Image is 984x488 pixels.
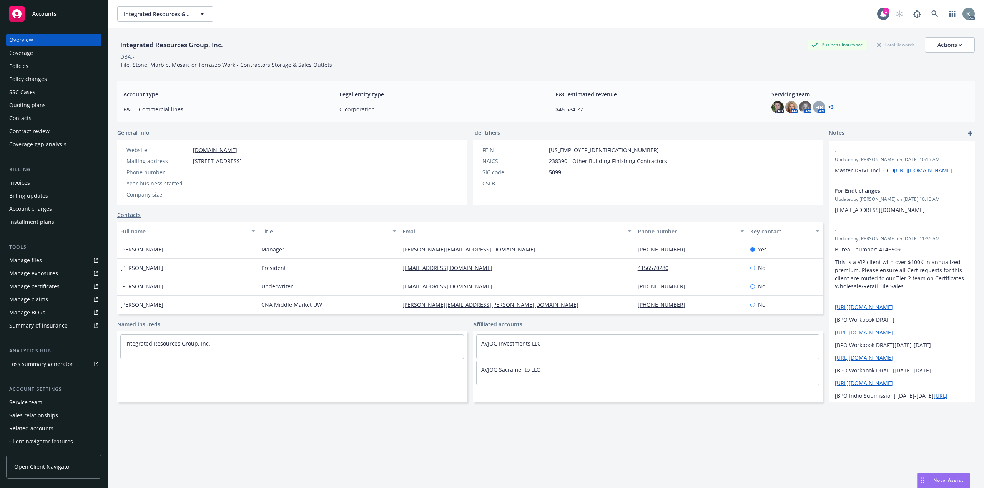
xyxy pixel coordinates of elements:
[835,379,893,387] a: [URL][DOMAIN_NAME]
[402,301,585,308] a: [PERSON_NAME][EMAIL_ADDRESS][PERSON_NAME][DOMAIN_NAME]
[117,211,141,219] a: Contacts
[835,166,969,174] p: Master DRIVE Incl. CCD
[6,267,101,280] a: Manage exposures
[758,264,765,272] span: No
[9,73,47,85] div: Policy changes
[9,254,42,266] div: Manage files
[638,283,691,290] a: [PHONE_NUMBER]
[835,329,893,336] a: [URL][DOMAIN_NAME]
[481,366,540,373] a: AVJOG Sacramento LLC
[6,34,101,46] a: Overview
[835,206,925,213] span: [EMAIL_ADDRESS][DOMAIN_NAME]
[120,53,135,61] div: DBA: -
[6,243,101,251] div: Tools
[9,112,32,124] div: Contacts
[785,101,798,113] img: photo
[6,73,101,85] a: Policy changes
[894,167,952,174] a: [URL][DOMAIN_NAME]
[9,60,28,72] div: Policies
[193,168,195,176] span: -
[120,61,332,68] span: Tile, Stone, Marble, Mosaic or Terrazzo Work - Contractors Storage & Sales Outlets
[402,227,623,235] div: Email
[892,6,907,22] a: Start snowing
[771,90,969,98] span: Servicing team
[835,341,969,349] p: [BPO Workbook DRAFT][DATE]-[DATE]
[6,319,101,332] a: Summary of insurance
[126,190,190,199] div: Company size
[9,177,30,189] div: Invoices
[261,245,284,253] span: Manager
[6,306,101,319] a: Manage BORs
[9,99,46,111] div: Quoting plans
[482,179,546,187] div: CSLB
[482,168,546,176] div: SIC code
[6,203,101,215] a: Account charges
[9,86,35,98] div: SSC Cases
[873,40,919,50] div: Total Rewards
[339,105,537,113] span: C-corporation
[126,179,190,187] div: Year business started
[9,267,58,280] div: Manage exposures
[937,38,962,52] div: Actions
[758,282,765,290] span: No
[835,392,969,408] p: [BPO Indio Submission] [DATE]-[DATE]
[123,90,321,98] span: Account type
[117,129,150,137] span: General info
[829,129,844,138] span: Notes
[123,105,321,113] span: P&C - Commercial lines
[9,358,73,370] div: Loss summary generator
[6,254,101,266] a: Manage files
[835,366,969,374] p: [BPO Workbook DRAFT][DATE]-[DATE]
[9,203,52,215] div: Account charges
[339,90,537,98] span: Legal entity type
[14,463,71,471] span: Open Client Navigator
[120,264,163,272] span: [PERSON_NAME]
[835,187,949,195] span: For Endt changes:
[9,138,66,151] div: Coverage gap analysis
[808,40,867,50] div: Business Insurance
[6,86,101,98] a: SSC Cases
[927,6,942,22] a: Search
[9,125,50,137] div: Contract review
[9,422,53,435] div: Related accounts
[771,101,784,113] img: photo
[829,141,975,180] div: -Updatedby [PERSON_NAME] on [DATE] 10:15 AMMaster DRIVE Incl. CCD[URL][DOMAIN_NAME]
[9,293,48,306] div: Manage claims
[402,264,499,271] a: [EMAIL_ADDRESS][DOMAIN_NAME]
[835,303,893,311] a: [URL][DOMAIN_NAME]
[835,226,949,234] span: -
[549,157,667,165] span: 238390 - Other Building Finishing Contractors
[117,40,226,50] div: Integrated Resources Group, Inc.
[9,435,73,448] div: Client navigator features
[117,6,213,22] button: Integrated Resources Group, Inc.
[962,8,975,20] img: photo
[6,385,101,393] div: Account settings
[933,477,964,483] span: Nova Assist
[6,293,101,306] a: Manage claims
[6,280,101,293] a: Manage certificates
[9,190,48,202] div: Billing updates
[261,264,286,272] span: President
[6,435,101,448] a: Client navigator features
[117,222,258,240] button: Full name
[6,60,101,72] a: Policies
[835,245,969,253] p: Bureau number: 4146509
[402,283,499,290] a: [EMAIL_ADDRESS][DOMAIN_NAME]
[193,157,242,165] span: [STREET_ADDRESS]
[6,125,101,137] a: Contract review
[6,47,101,59] a: Coverage
[6,409,101,422] a: Sales relationships
[9,216,54,228] div: Installment plans
[399,222,635,240] button: Email
[120,282,163,290] span: [PERSON_NAME]
[9,47,33,59] div: Coverage
[549,168,561,176] span: 5099
[638,246,691,253] a: [PHONE_NUMBER]
[909,6,925,22] a: Report a Bug
[6,177,101,189] a: Invoices
[9,34,33,46] div: Overview
[6,396,101,409] a: Service team
[883,8,889,15] div: 1
[828,105,834,109] a: +3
